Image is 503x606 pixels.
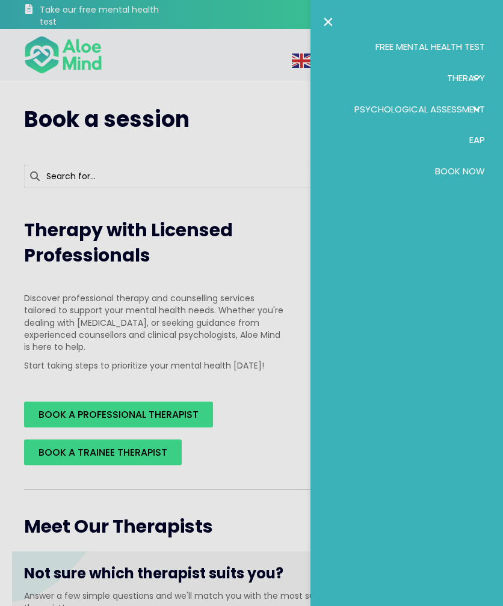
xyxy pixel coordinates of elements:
span: Psychological assessment: submenu [468,100,485,118]
a: Psychological assessmentPsychological assessment: submenu [322,94,491,125]
span: Therapy: submenu [468,69,485,87]
a: Close the menu [322,12,334,31]
span: Psychological assessment [354,103,485,115]
span: Book Now [435,165,485,177]
span: Free Mental Health Test [375,40,485,53]
a: Free Mental Health Test [322,31,491,63]
span: Therapy [447,72,485,84]
a: TherapyTherapy: submenu [322,63,491,94]
a: EAP [322,124,491,156]
span: EAP [469,133,485,146]
a: Book Now [322,156,491,187]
